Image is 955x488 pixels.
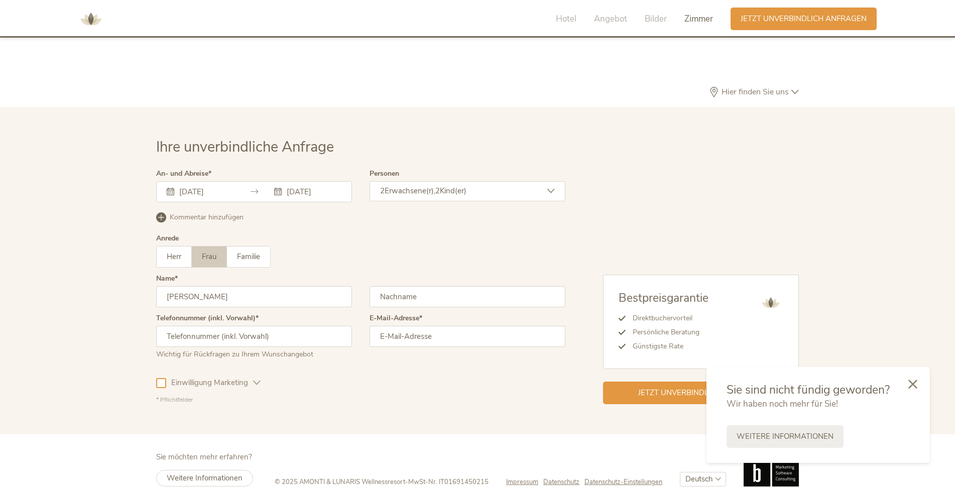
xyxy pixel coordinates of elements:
[556,13,576,25] span: Hotel
[284,187,341,197] input: Abreise
[167,252,181,262] span: Herr
[156,326,352,347] input: Telefonnummer (inkl. Vorwahl)
[506,477,538,486] span: Impressum
[275,477,405,486] span: © 2025 AMONTI & LUNARIS Wellnessresort
[156,315,259,322] label: Telefonnummer (inkl. Vorwahl)
[170,212,244,222] span: Kommentar hinzufügen
[758,290,783,315] img: AMONTI & LUNARIS Wellnessresort
[202,252,216,262] span: Frau
[744,452,799,486] img: Brandnamic GmbH | Leading Hospitality Solutions
[719,88,791,96] span: Hier finden Sie uns
[506,477,543,486] a: Impressum
[626,325,708,339] li: Persönliche Beratung
[737,431,833,442] span: Weitere Informationen
[584,477,662,486] a: Datenschutz-Einstellungen
[156,137,334,157] span: Ihre unverbindliche Anfrage
[156,170,211,177] label: An- und Abreise
[594,13,627,25] span: Angebot
[156,396,565,404] div: * Pflichtfelder
[440,186,466,196] span: Kind(er)
[370,170,399,177] label: Personen
[370,326,565,347] input: E-Mail-Adresse
[405,477,408,486] span: -
[156,470,253,486] a: Weitere Informationen
[156,286,352,307] input: Vorname
[385,186,435,196] span: Erwachsene(r),
[684,13,713,25] span: Zimmer
[543,477,584,486] a: Datenschutz
[727,382,890,398] span: Sie sind nicht fündig geworden?
[370,315,422,322] label: E-Mail-Adresse
[741,14,867,24] span: Jetzt unverbindlich anfragen
[370,286,565,307] input: Nachname
[408,477,489,486] span: MwSt-Nr. IT01691450215
[76,15,106,22] a: AMONTI & LUNARIS Wellnessresort
[626,311,708,325] li: Direktbuchervorteil
[156,452,252,462] span: Sie möchten mehr erfahren?
[626,339,708,353] li: Günstigste Rate
[76,4,106,34] img: AMONTI & LUNARIS Wellnessresort
[435,186,440,196] span: 2
[156,347,352,359] div: Wichtig für Rückfragen zu Ihrem Wunschangebot
[166,378,253,388] span: Einwilligung Marketing
[237,252,260,262] span: Familie
[727,425,844,448] a: Weitere Informationen
[619,290,708,306] span: Bestpreisgarantie
[167,473,243,483] span: Weitere Informationen
[380,186,385,196] span: 2
[645,13,667,25] span: Bilder
[156,275,178,282] label: Name
[638,388,764,398] span: Jetzt unverbindlich anfragen
[156,235,179,242] div: Anrede
[543,477,579,486] span: Datenschutz
[177,187,234,197] input: Anreise
[727,398,838,410] span: Wir haben noch mehr für Sie!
